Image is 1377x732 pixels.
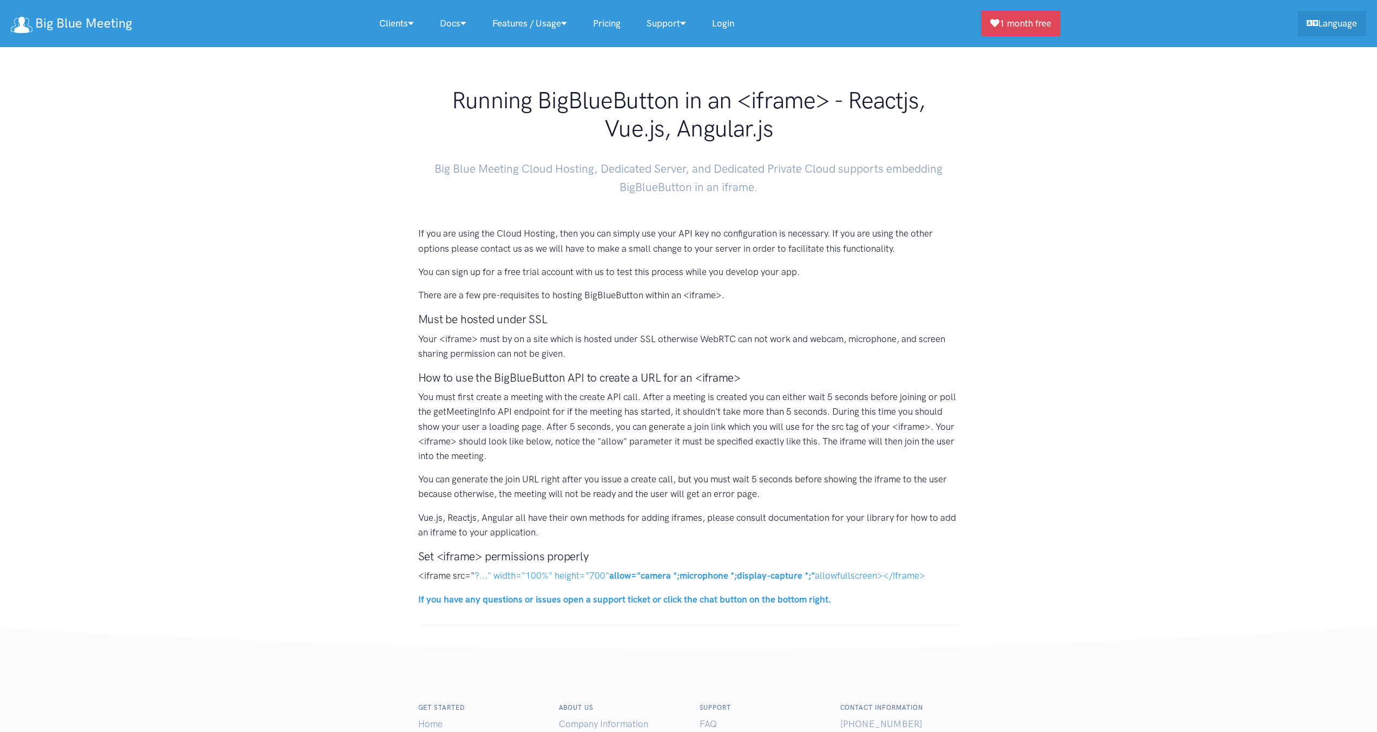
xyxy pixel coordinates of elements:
h1: Running BigBlueButton in an <iframe> - Reactjs, Vue.js, Angular.js [418,87,959,142]
p: You must first create a meeting with the create API call. After a meeting is created you can eith... [418,390,959,463]
a: FAQ [700,718,717,729]
p: Your <iframe> must by on a site which is hosted under SSL otherwise WebRTC can not work and webca... [418,332,959,361]
h3: Set <iframe> permissions properly [418,548,959,564]
p: You can sign up for a free trial account with us to test this process while you develop your app. [418,265,959,279]
a: Home [418,718,443,729]
h3: How to use the BigBlueButton API to create a URL for an <iframe> [418,370,959,385]
a: Clients [366,12,427,35]
a: If you have any questions or issues open a support ticket or click the chat button on the bottom ... [418,594,831,605]
p: You can generate the join URL right after you issue a create call, but you must wait 5 seconds be... [418,472,959,501]
a: Features / Usage [479,12,580,35]
h3: Must be hosted under SSL [418,311,959,327]
p: There are a few pre-requisites to hosting BigBlueButton within an <iframe>. [418,288,959,303]
p: Vue.js, Reactjs, Angular all have their own methods for adding iframes, please consult documentat... [418,511,959,540]
a: Support [634,12,699,35]
a: Login [699,12,747,35]
p: <iframe src=" [418,568,959,583]
a: Language [1297,11,1366,36]
p: Big Blue Meeting Cloud Hosting, Dedicated Server, and Dedicated Private Cloud supports embedding ... [418,151,959,196]
a: Company Information [559,718,648,729]
p: If you are using the Cloud Hosting, then you can simply use your API key no configuration is nece... [418,226,959,256]
a: 1 month free [981,11,1060,36]
strong: allow="camera *;microphone *;display-capture *;" [609,570,815,581]
h6: Contact Information [840,703,959,713]
a: Docs [427,12,479,35]
h6: Get started [418,703,537,713]
a: Pricing [580,12,634,35]
h6: About us [559,703,678,713]
a: ?..." width="100%" height="700"allow="camera *;microphone *;display-capture *;"allowfullscreen></... [475,570,925,581]
img: logo [11,17,32,33]
h6: Support [700,703,819,713]
a: Big Blue Meeting [11,12,132,35]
